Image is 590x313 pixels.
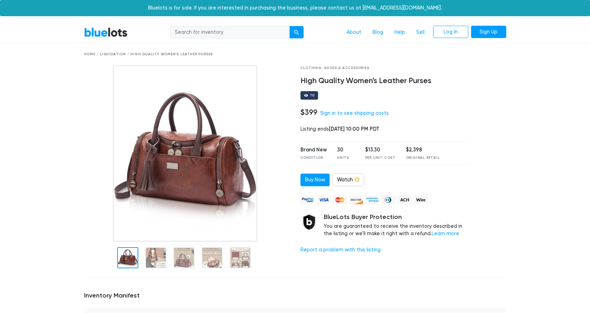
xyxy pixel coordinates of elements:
div: $13.30 [365,146,395,154]
a: Help [389,26,411,39]
h4: $399 [300,108,317,117]
div: Listing ends [300,125,470,133]
div: 70 [310,94,315,97]
input: Search for inventory [170,26,290,39]
img: wire-908396882fe19aaaffefbd8e17b12f2f29708bd78693273c0e28e3a24408487f.png [414,195,428,204]
h5: Inventory Manifest [84,292,506,300]
div: Condition [300,155,327,161]
a: Report a problem with this listing [300,247,381,253]
div: $2,398 [406,146,440,154]
a: About [341,26,367,39]
img: 75684fb1-bedf-4326-84cb-0c9b7ae8b9fa-1738987253.jpeg [113,65,258,242]
img: buyer_protection_shield-3b65640a83011c7d3ede35a8e5a80bfdfaa6a97447f0071c1475b91a4b0b3d01.png [300,213,318,231]
div: 30 [337,146,355,154]
img: discover-82be18ecfda2d062aad2762c1ca80e2d36a4073d45c9e0ffae68cd515fbd3d32.png [349,195,363,204]
img: diners_club-c48f30131b33b1bb0e5d0e2dbd43a8bea4cb12cb2961413e2f4250e06c020426.png [381,195,395,204]
a: Sign in to see shipping costs [320,110,389,116]
img: american_express-ae2a9f97a040b4b41f6397f7637041a5861d5f99d0716c09922aba4e24c8547d.png [365,195,379,204]
img: paypal_credit-80455e56f6e1299e8d57f40c0dcee7b8cd4ae79b9eccbfc37e2480457ba36de9.png [300,195,315,204]
div: Home / Liquidation / High Quality Women's Leather Purses [84,52,506,57]
a: Watch [332,174,364,186]
img: ach-b7992fed28a4f97f893c574229be66187b9afb3f1a8d16a4691d3d3140a8ab00.png [398,195,412,204]
h5: BlueLots Buyer Protection [324,213,470,221]
a: BlueLots [84,27,128,37]
div: You are guaranteed to receive the inventory described in the listing or we'll make it right with ... [324,213,470,238]
div: Brand New [300,146,327,154]
div: Per Unit Cost [365,155,395,161]
a: Sign Up [471,26,506,38]
img: visa-79caf175f036a155110d1892330093d4c38f53c55c9ec9e2c3a54a56571784bb.png [317,195,331,204]
a: Learn more [432,231,459,237]
div: Clothing, Shoes & Accessories [300,65,470,71]
div: Original Retail [406,155,440,161]
div: Units [337,155,355,161]
a: Sell [411,26,430,39]
a: Blog [367,26,389,39]
a: Log In [433,26,468,38]
span: [DATE] 10:00 PM PDT [329,126,379,132]
h4: High Quality Women's Leather Purses [300,76,470,86]
img: mastercard-42073d1d8d11d6635de4c079ffdb20a4f30a903dc55d1612383a1b395dd17f39.png [333,195,347,204]
a: Buy Now [300,174,330,186]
